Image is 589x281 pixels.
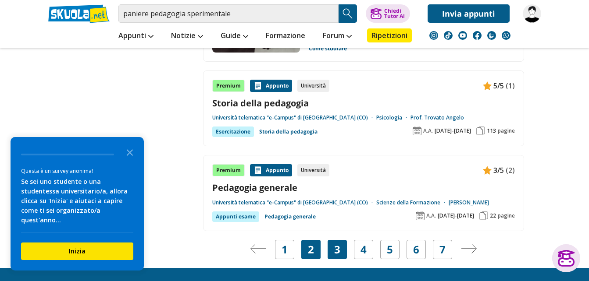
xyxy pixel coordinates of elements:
[413,243,419,256] a: 6
[334,243,340,256] a: 3
[506,165,515,176] span: (2)
[490,212,496,219] span: 22
[429,31,438,40] img: instagram
[212,97,515,109] a: Storia della pedagogia
[487,127,496,134] span: 113
[438,212,474,219] span: [DATE]-[DATE]
[308,243,314,256] span: 2
[250,244,266,253] img: Pagina precedente
[416,211,425,220] img: Anno accademico
[203,240,524,259] nav: Navigazione pagine
[297,80,329,92] div: Università
[444,31,453,40] img: tiktok
[253,81,262,90] img: Appunti contenuto
[259,126,318,137] a: Storia della pedagogia
[411,114,464,121] a: Prof. Trovato Angelo
[264,211,316,222] a: Pedagogia generale
[366,4,410,23] button: ChiediTutor AI
[376,114,411,121] a: Psicologia
[212,114,376,121] a: Università telematica "e-Campus" di [GEOGRAPHIC_DATA] (CO)
[309,45,347,52] a: Come studiare
[321,28,354,44] a: Forum
[21,177,133,225] div: Se sei uno studente o una studentessa universitario/a, allora clicca su 'Inizia' e aiutaci a capi...
[423,127,433,134] span: A.A.
[253,166,262,175] img: Appunti contenuto
[212,80,245,92] div: Premium
[21,167,133,175] div: Questa è un survey anonima!
[339,4,357,23] button: Search Button
[212,126,254,137] div: Esercitazione
[502,31,510,40] img: WhatsApp
[264,28,307,44] a: Formazione
[384,8,405,19] div: Chiedi Tutor AI
[250,243,266,256] a: Pagina precedente
[118,4,339,23] input: Cerca appunti, riassunti o versioni
[461,243,477,256] a: Pagina successiva
[498,127,515,134] span: pagine
[483,166,492,175] img: Appunti contenuto
[428,4,510,23] a: Invia appunti
[250,80,292,92] div: Appunto
[116,28,156,44] a: Appunti
[121,143,139,161] button: Close the survey
[476,126,485,135] img: Pagine
[218,28,250,44] a: Guide
[473,31,482,40] img: facebook
[479,211,488,220] img: Pagine
[282,243,288,256] a: 1
[506,80,515,91] span: (1)
[367,28,412,42] a: Ripetizioni
[493,80,504,91] span: 5/5
[523,4,541,23] img: elisagh
[212,182,515,193] a: Pedagogia generale
[435,127,471,134] span: [DATE]-[DATE]
[387,243,393,256] a: 5
[21,242,133,260] button: Inizia
[461,244,477,253] img: Pagina successiva
[297,164,329,176] div: Università
[169,28,205,44] a: Notizie
[361,243,367,256] a: 4
[439,243,446,256] a: 7
[11,137,144,270] div: Survey
[426,212,436,219] span: A.A.
[449,199,489,206] a: [PERSON_NAME]
[487,31,496,40] img: twitch
[498,212,515,219] span: pagine
[483,81,492,90] img: Appunti contenuto
[212,164,245,176] div: Premium
[341,7,354,20] img: Cerca appunti, riassunti o versioni
[413,126,421,135] img: Anno accademico
[458,31,467,40] img: youtube
[250,164,292,176] div: Appunto
[212,199,376,206] a: Università telematica "e-Campus" di [GEOGRAPHIC_DATA] (CO)
[212,211,259,222] div: Appunti esame
[493,165,504,176] span: 3/5
[376,199,449,206] a: Scienze della Formazione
